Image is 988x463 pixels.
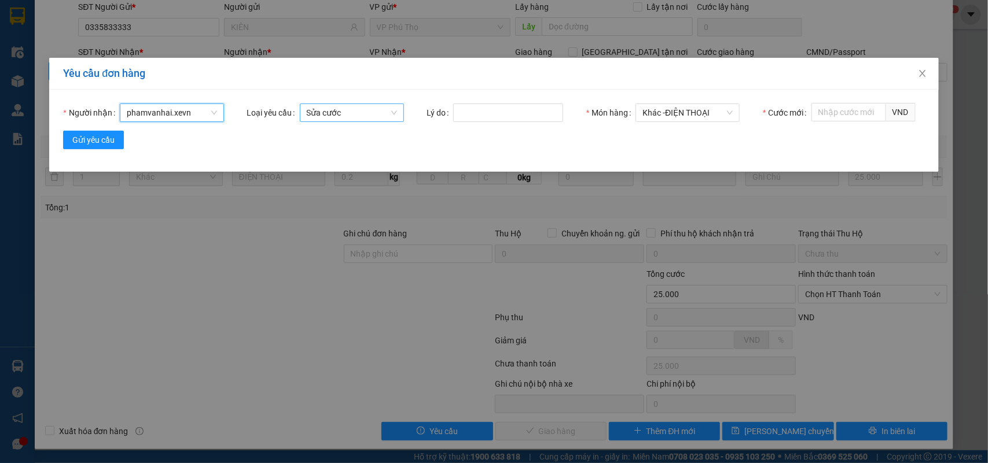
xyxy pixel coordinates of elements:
[72,134,115,146] span: Gửi yêu cầu
[108,43,484,57] li: Hotline: 19001155
[63,131,124,149] button: Gửi yêu cầu
[886,103,916,121] span: VND
[108,28,484,43] li: Số 10 ngõ 15 Ngọc Hồi, Q.[PERSON_NAME], [GEOGRAPHIC_DATA]
[307,104,397,121] span: Sửa cước
[14,84,111,103] b: GỬI : VP BigC
[586,103,636,122] label: Món hàng
[453,103,563,122] input: Lý do
[63,67,924,80] div: Yêu cầu đơn hàng
[811,103,886,121] input: Cước mới
[63,103,119,122] label: Người nhận
[247,103,300,122] label: Loại yêu cầu
[427,103,453,122] label: Lý do
[663,108,710,117] span: - ĐIỆN THOẠI
[127,104,217,121] span: phamvanhai.xevn
[642,104,733,121] span: Khác
[906,58,939,90] button: Close
[14,14,72,72] img: logo.jpg
[918,69,927,78] span: close
[763,103,811,122] label: Cước mới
